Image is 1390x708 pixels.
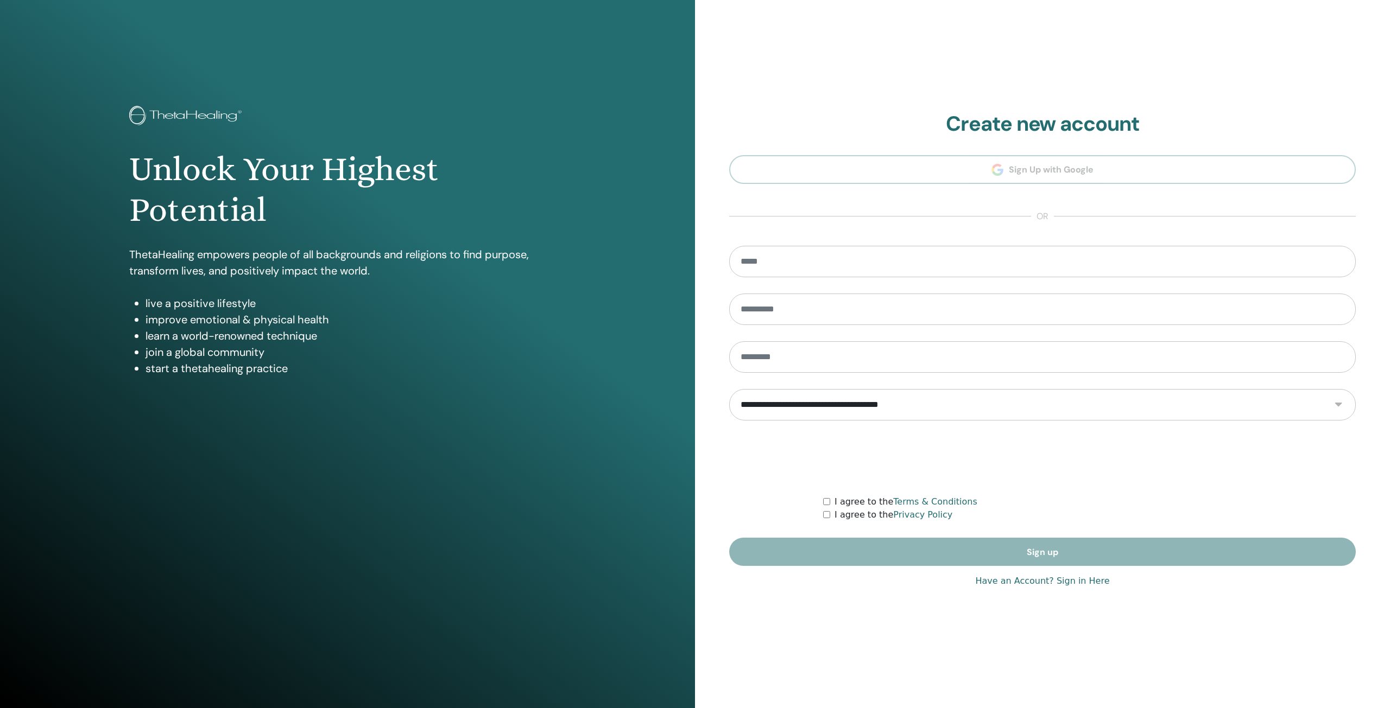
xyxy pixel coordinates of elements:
[975,575,1109,588] a: Have an Account? Sign in Here
[129,246,565,279] p: ThetaHealing empowers people of all backgrounds and religions to find purpose, transform lives, a...
[893,496,977,507] a: Terms & Conditions
[146,360,565,377] li: start a thetahealing practice
[893,509,952,520] a: Privacy Policy
[146,295,565,311] li: live a positive lifestyle
[1031,210,1054,223] span: or
[729,112,1356,137] h2: Create new account
[835,508,952,521] label: I agree to the
[835,495,977,508] label: I agree to the
[146,344,565,360] li: join a global community
[146,311,565,328] li: improve emotional & physical health
[146,328,565,344] li: learn a world-renowned technique
[960,437,1125,479] iframe: reCAPTCHA
[129,149,565,230] h1: Unlock Your Highest Potential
